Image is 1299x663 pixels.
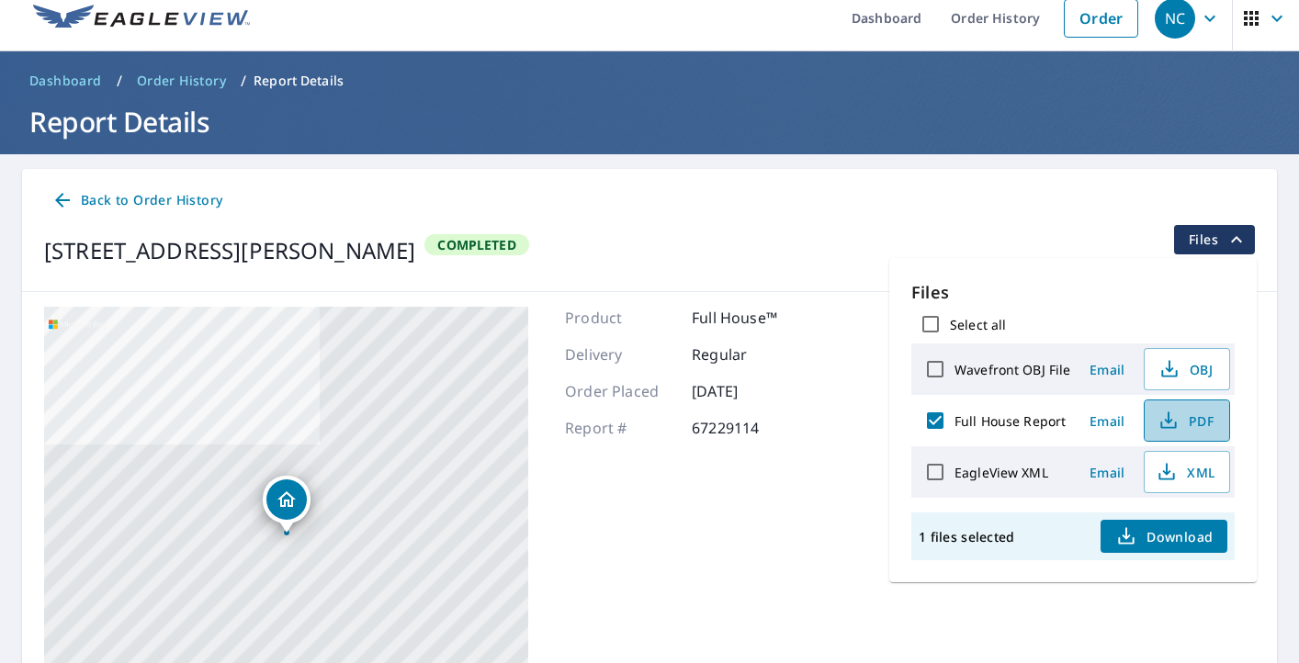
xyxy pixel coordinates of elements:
[22,66,1277,96] nav: breadcrumb
[692,417,802,439] p: 67229114
[1144,348,1230,390] button: OBJ
[33,5,250,32] img: EV Logo
[565,417,675,439] p: Report #
[1085,464,1129,481] span: Email
[426,236,526,253] span: Completed
[692,380,802,402] p: [DATE]
[565,380,675,402] p: Order Placed
[1156,358,1214,380] span: OBJ
[254,72,344,90] p: Report Details
[1115,525,1213,547] span: Download
[1078,355,1136,384] button: Email
[565,307,675,329] p: Product
[1189,229,1248,251] span: Files
[22,103,1277,140] h1: Report Details
[911,280,1235,305] p: Files
[1078,407,1136,435] button: Email
[137,72,226,90] span: Order History
[263,476,311,533] div: Dropped pin, building 1, Residential property, 75 Simmons Watervliet, NY 12189
[44,234,415,267] div: [STREET_ADDRESS][PERSON_NAME]
[117,70,122,92] li: /
[954,412,1066,430] label: Full House Report
[22,66,109,96] a: Dashboard
[241,70,246,92] li: /
[565,343,675,365] p: Delivery
[954,361,1070,378] label: Wavefront OBJ File
[44,184,230,218] a: Back to Order History
[1144,451,1230,493] button: XML
[954,464,1048,481] label: EagleView XML
[692,343,802,365] p: Regular
[950,316,1006,333] label: Select all
[51,189,222,212] span: Back to Order History
[1156,461,1214,483] span: XML
[919,528,1014,545] p: 1 files selected
[1078,458,1136,487] button: Email
[1144,399,1230,442] button: PDF
[1173,225,1255,254] button: filesDropdownBtn-67229114
[29,72,102,90] span: Dashboard
[692,307,802,329] p: Full House™
[1156,410,1214,432] span: PDF
[1085,412,1129,430] span: Email
[130,66,233,96] a: Order History
[1101,520,1227,553] button: Download
[1085,361,1129,378] span: Email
